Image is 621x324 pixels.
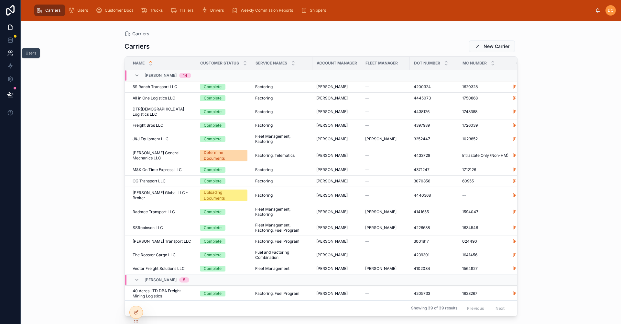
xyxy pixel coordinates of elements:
[513,252,558,258] a: [PERSON_NAME]
[133,179,166,184] span: OG Transport LLC
[365,123,406,128] a: --
[414,179,430,184] span: 3070856
[462,123,508,128] a: 1726039
[462,193,508,198] a: --
[133,150,192,161] span: [PERSON_NAME] General Mechanics LLC
[513,96,558,101] a: [PERSON_NAME]
[414,61,440,66] span: DOT Number
[513,109,558,114] a: [PERSON_NAME]
[517,61,549,66] span: Carrier Owner
[204,109,222,115] div: Complete
[513,123,558,128] a: [PERSON_NAME]
[414,252,430,258] span: 4239301
[414,153,454,158] a: 4433728
[365,167,406,172] a: --
[133,179,192,184] a: OG Transport LLC
[316,123,357,128] a: [PERSON_NAME]
[513,153,544,158] span: [PERSON_NAME]
[200,252,247,258] a: Complete
[199,5,228,16] a: Drivers
[125,42,150,51] h1: Carriers
[462,179,508,184] a: 60955
[414,84,431,89] span: 4200324
[365,209,406,214] a: [PERSON_NAME]
[133,96,192,101] a: All in One Logistics LLC
[183,73,187,78] div: 14
[414,193,431,198] span: 4440368
[513,167,544,172] a: [PERSON_NAME]
[255,134,309,144] a: Fleet Management, Factoring
[414,167,454,172] a: 4371247
[200,266,247,272] a: Complete
[469,40,515,52] button: New Carrier
[145,73,177,78] span: [PERSON_NAME]
[255,153,295,158] span: Factoring, Telematics
[316,225,348,230] span: [PERSON_NAME]
[200,150,247,161] a: Determine Documents
[255,84,273,89] span: Factoring
[316,109,357,114] a: [PERSON_NAME]
[316,291,348,296] span: [PERSON_NAME]
[150,8,163,13] span: Trucks
[200,291,247,296] a: Complete
[133,136,169,142] span: J&J Equipment LLC
[513,84,544,89] span: [PERSON_NAME]
[316,153,348,158] span: [PERSON_NAME]
[133,239,191,244] span: [PERSON_NAME] Transport LLC
[230,5,298,16] a: Weekly Commission Reports
[462,266,508,271] a: 1564927
[204,150,244,161] div: Determine Documents
[513,209,558,214] a: [PERSON_NAME]
[513,153,558,158] a: [PERSON_NAME]
[513,109,544,114] a: [PERSON_NAME]
[513,266,544,271] a: [PERSON_NAME]
[255,167,273,172] span: Factoring
[462,179,474,184] span: 60955
[365,136,397,142] span: [PERSON_NAME]
[255,123,273,128] span: Factoring
[365,225,397,230] span: [PERSON_NAME]
[204,238,222,244] div: Complete
[183,277,185,283] div: 5
[414,239,454,244] a: 3001817
[316,239,348,244] span: [PERSON_NAME]
[255,96,273,101] span: Factoring
[414,136,430,142] span: 3252447
[462,167,476,172] span: 1712126
[365,225,406,230] a: [PERSON_NAME]
[133,167,182,172] span: M&K On Time Express LLC
[255,193,309,198] a: Factoring
[414,239,429,244] span: 3001817
[365,136,406,142] a: [PERSON_NAME]
[462,291,477,296] span: 1623267
[513,225,558,230] a: [PERSON_NAME]
[45,8,60,13] span: Carriers
[365,179,406,184] a: --
[462,109,477,114] span: 1748388
[365,193,406,198] a: --
[255,250,309,260] a: Fuel and Factoring Combination
[414,96,431,101] span: 4445073
[200,84,247,90] a: Complete
[365,252,406,258] a: --
[414,123,454,128] a: 4397989
[316,179,348,184] span: [PERSON_NAME]
[365,266,397,271] span: [PERSON_NAME]
[316,239,357,244] a: [PERSON_NAME]
[513,167,558,172] a: [PERSON_NAME]
[169,5,198,16] a: Trailers
[316,136,348,142] span: [PERSON_NAME]
[462,167,508,172] a: 1712126
[513,291,544,296] span: [PERSON_NAME]
[513,123,544,128] a: [PERSON_NAME]
[365,109,406,114] a: --
[133,252,192,258] a: The Rooster Cargo LLC
[255,167,309,172] a: Factoring
[139,5,167,16] a: Trucks
[365,153,406,158] a: --
[66,5,93,16] a: Users
[133,288,192,299] a: 40 Acres LTD DBA Freight Mining Logistics
[365,209,397,214] span: [PERSON_NAME]
[255,84,309,89] a: Factoring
